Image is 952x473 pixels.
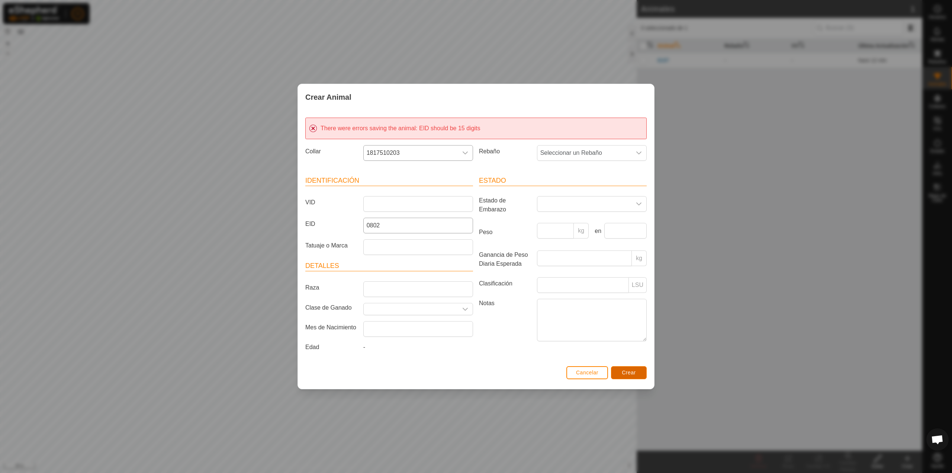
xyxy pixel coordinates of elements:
header: Estado [479,176,647,186]
label: Clase de Ganado [302,303,360,312]
div: dropdown trigger [631,196,646,211]
header: Identificación [305,176,473,186]
span: 1817510203 [364,146,458,160]
label: Mes de Nacimiento [302,321,360,334]
label: Notas [476,299,534,341]
div: dropdown trigger [458,303,473,315]
label: EID [302,218,360,230]
p-inputgroup-addon: kg [632,250,647,266]
label: Rebaño [476,145,534,158]
div: Chat abierto [926,428,949,451]
p-inputgroup-addon: LSU [629,277,647,293]
span: Cancelar [576,370,598,375]
label: Ganancia de Peso Diaria Esperada [476,250,534,268]
label: Raza [302,281,360,294]
div: There were errors saving the animal [305,118,647,139]
span: Crear Animal [305,92,351,103]
label: Edad [302,343,360,352]
label: Tatuaje o Marca [302,239,360,252]
span: Seleccionar un Rebaño [537,146,631,160]
label: Collar [302,145,360,158]
button: Cancelar [566,366,608,379]
div: dropdown trigger [458,146,473,160]
div: dropdown trigger [631,146,646,160]
header: Detalles [305,261,473,271]
p-inputgroup-addon: kg [574,223,589,239]
span: - [363,344,365,350]
label: en [592,227,601,236]
label: Peso [476,223,534,242]
label: VID [302,196,360,209]
button: Crear [611,366,647,379]
label: Estado de Embarazo [476,196,534,214]
span: : EID should be 15 digits [416,125,480,131]
label: Clasificación [476,277,534,290]
span: Crear [622,370,636,375]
